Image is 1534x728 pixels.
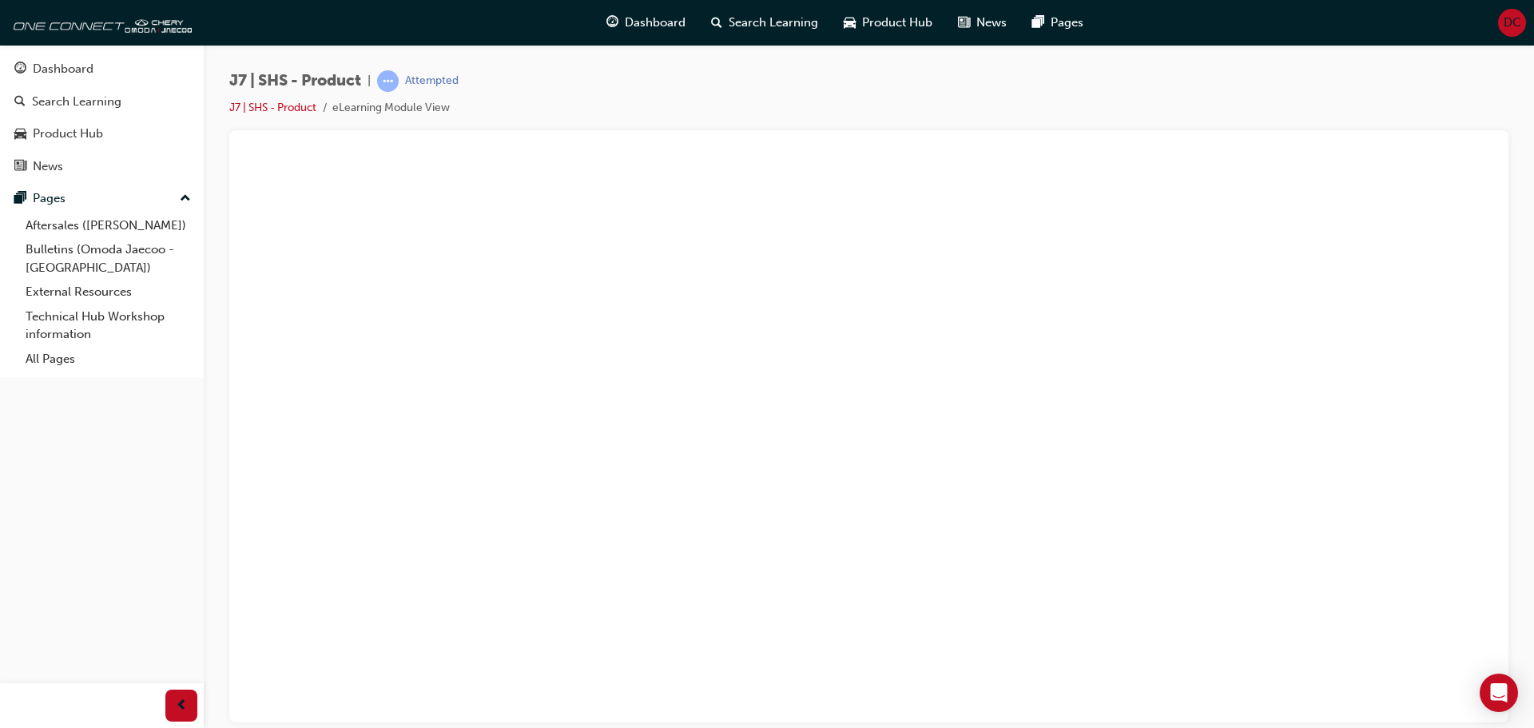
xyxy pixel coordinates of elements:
[180,189,191,209] span: up-icon
[14,160,26,174] span: news-icon
[729,14,818,32] span: Search Learning
[33,189,66,208] div: Pages
[1032,13,1044,33] span: pages-icon
[19,237,197,280] a: Bulletins (Omoda Jaecoo - [GEOGRAPHIC_DATA])
[229,72,361,90] span: J7 | SHS - Product
[6,119,197,149] a: Product Hub
[1498,9,1526,37] button: DC
[6,51,197,184] button: DashboardSearch LearningProduct HubNews
[19,213,197,238] a: Aftersales ([PERSON_NAME])
[711,13,722,33] span: search-icon
[33,60,93,78] div: Dashboard
[377,70,399,92] span: learningRecordVerb_ATTEMPT-icon
[6,54,197,84] a: Dashboard
[698,6,831,39] a: search-iconSearch Learning
[229,101,316,114] a: J7 | SHS - Product
[33,125,103,143] div: Product Hub
[19,280,197,304] a: External Resources
[19,347,197,372] a: All Pages
[32,93,121,111] div: Search Learning
[844,13,856,33] span: car-icon
[976,14,1007,32] span: News
[176,696,188,716] span: prev-icon
[1051,14,1083,32] span: Pages
[6,152,197,181] a: News
[6,87,197,117] a: Search Learning
[958,13,970,33] span: news-icon
[945,6,1019,39] a: news-iconNews
[14,62,26,77] span: guage-icon
[19,304,197,347] a: Technical Hub Workshop information
[14,127,26,141] span: car-icon
[14,192,26,206] span: pages-icon
[6,184,197,213] button: Pages
[625,14,686,32] span: Dashboard
[368,72,371,90] span: |
[14,95,26,109] span: search-icon
[33,157,63,176] div: News
[862,14,932,32] span: Product Hub
[594,6,698,39] a: guage-iconDashboard
[1019,6,1096,39] a: pages-iconPages
[606,13,618,33] span: guage-icon
[1480,674,1518,712] div: Open Intercom Messenger
[831,6,945,39] a: car-iconProduct Hub
[332,99,450,117] li: eLearning Module View
[8,6,192,38] img: oneconnect
[405,74,459,89] div: Attempted
[1504,14,1521,32] span: DC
